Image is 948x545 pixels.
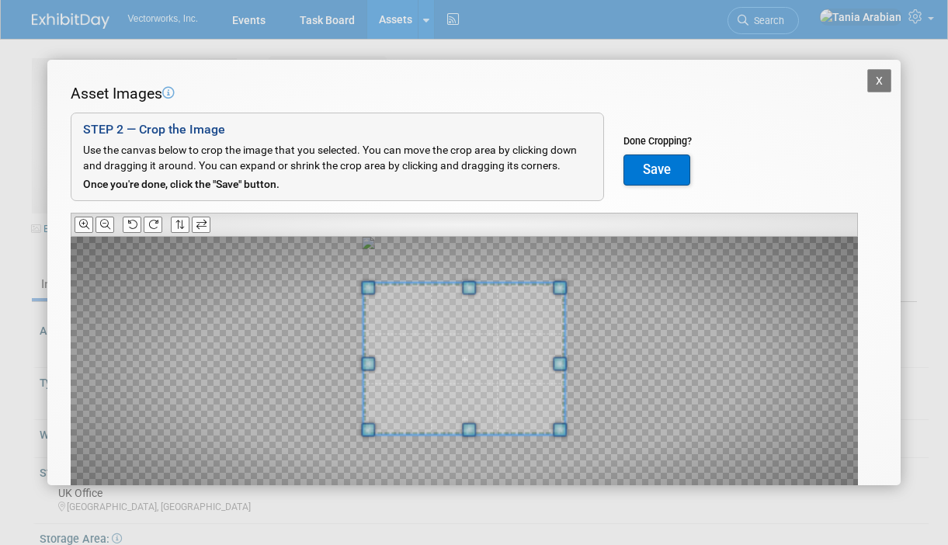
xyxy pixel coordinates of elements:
button: Rotate Counter-clockwise [123,217,141,233]
button: Rotate Clockwise [144,217,162,233]
span: Use the canvas below to crop the image that you selected. You can move the crop area by clicking ... [83,144,577,172]
button: Flip Vertically [171,217,189,233]
button: Flip Horizontally [192,217,210,233]
button: X [867,69,892,92]
button: Zoom Out [95,217,114,233]
div: Once you're done, click the "Save" button. [83,177,592,193]
button: Save [623,154,690,186]
div: STEP 2 — Crop the Image [83,121,592,139]
button: Zoom In [75,217,93,233]
div: Done Cropping? [623,134,692,148]
div: Asset Images [71,83,858,105]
